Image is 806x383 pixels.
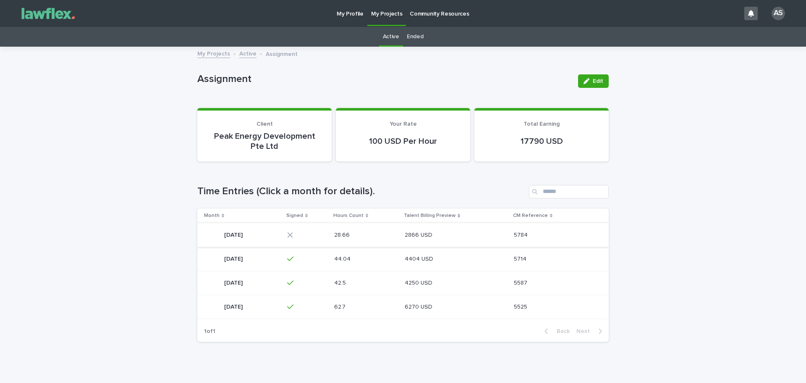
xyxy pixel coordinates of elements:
[207,131,322,151] p: Peak Energy Development Pte Ltd
[224,302,244,311] p: [DATE]
[538,328,573,335] button: Back
[383,27,399,47] a: Active
[224,278,244,287] p: [DATE]
[346,136,460,146] p: 100 USD Per Hour
[552,328,570,334] span: Back
[204,211,220,220] p: Month
[333,211,364,220] p: Hours Count
[407,27,423,47] a: Ended
[514,230,529,239] p: 5784
[573,328,609,335] button: Next
[772,7,785,20] div: AS
[197,247,609,271] tr: [DATE][DATE] 44.0444.04 4404 USD4404 USD 57145714
[484,136,599,146] p: 17790 USD
[405,278,434,287] p: 4250 USD
[17,5,80,22] img: Gnvw4qrBSHOAfo8VMhG6
[197,48,230,58] a: My Projects
[197,185,526,198] h1: Time Entries (Click a month for details).
[197,73,571,85] p: Assignment
[514,278,529,287] p: 5587
[334,278,348,287] p: 42.5
[197,271,609,295] tr: [DATE][DATE] 42.542.5 4250 USD4250 USD 55875587
[286,211,303,220] p: Signed
[514,254,528,263] p: 5714
[513,211,548,220] p: CM Reference
[197,295,609,319] tr: [DATE][DATE] 62.762.7 6270 USD6270 USD 55255525
[593,78,603,84] span: Edit
[266,49,298,58] p: Assignment
[334,302,347,311] p: 62.7
[334,254,352,263] p: 44.04
[404,211,455,220] p: Talent Billing Preview
[576,328,595,334] span: Next
[390,121,417,127] span: Your Rate
[529,185,609,198] input: Search
[523,121,560,127] span: Total Earning
[197,321,222,342] p: 1 of 1
[256,121,273,127] span: Client
[578,74,609,88] button: Edit
[197,223,609,247] tr: [DATE][DATE] 28.6628.66 2866 USD2866 USD 57845784
[405,254,435,263] p: 4404 USD
[239,48,256,58] a: Active
[405,230,434,239] p: 2866 USD
[405,302,434,311] p: 6270 USD
[514,302,529,311] p: 5525
[334,230,351,239] p: 28.66
[224,254,244,263] p: [DATE]
[224,230,244,239] p: [DATE]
